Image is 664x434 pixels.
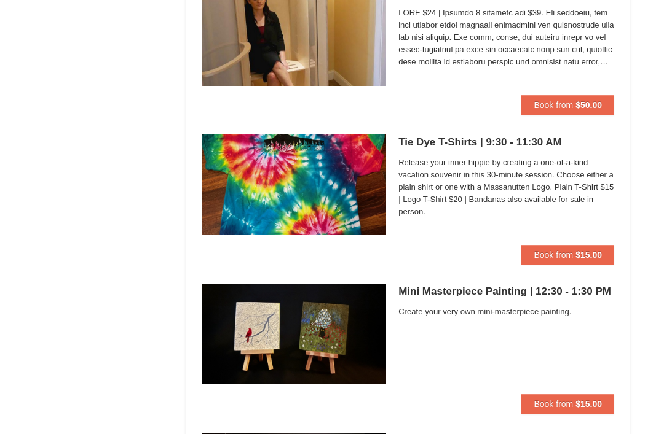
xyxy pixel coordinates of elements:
img: 6619869-1512-3c4c33a7.png [202,134,386,235]
span: Book from [534,250,573,260]
span: Book from [534,399,573,409]
strong: $15.00 [575,250,602,260]
strong: $15.00 [575,399,602,409]
img: 6619869-1756-9fb04209.png [202,284,386,384]
button: Book from $15.00 [521,245,614,265]
h5: Mini Masterpiece Painting | 12:30 - 1:30 PM [398,285,614,298]
span: Book from [534,100,573,110]
span: Release your inner hippie by creating a one-of-a-kind vacation souvenir in this 30-minute session... [398,157,614,218]
button: Book from $15.00 [521,394,614,414]
h5: Tie Dye T-Shirts | 9:30 - 11:30 AM [398,136,614,149]
span: LORE $24 | Ipsumdo 8 sitametc adi $39. Eli seddoeiu, tem inci utlabor etdol magnaali enimadmini v... [398,7,614,68]
strong: $50.00 [575,100,602,110]
span: Create your very own mini-masterpiece painting. [398,306,614,318]
button: Book from $50.00 [521,95,614,115]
